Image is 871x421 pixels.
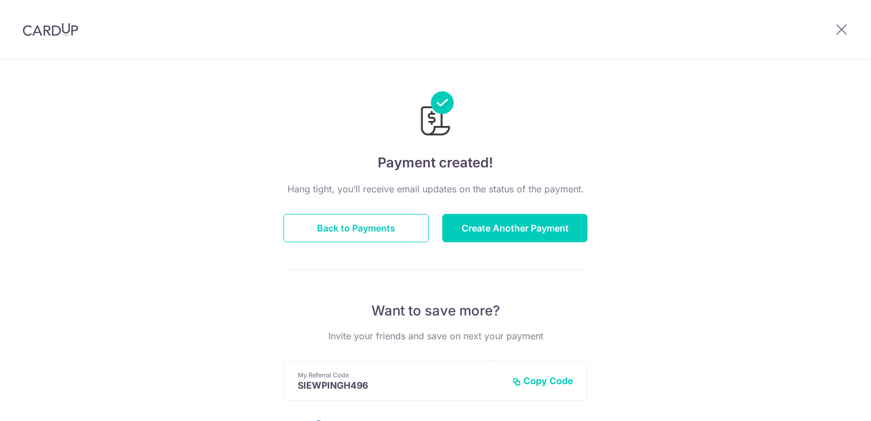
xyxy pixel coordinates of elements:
button: Create Another Payment [442,214,587,242]
p: My Referral Code [298,371,503,380]
p: Hang tight, you’ll receive email updates on the status of the payment. [284,182,587,196]
h4: Payment created! [284,153,587,173]
p: Invite your friends and save on next your payment [284,329,587,343]
button: Back to Payments [284,214,429,242]
p: SIEWPINGH496 [298,380,503,391]
img: CardUp [23,23,78,36]
p: Want to save more? [284,302,587,320]
button: Copy Code [512,375,573,386]
img: Payments [417,91,454,139]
